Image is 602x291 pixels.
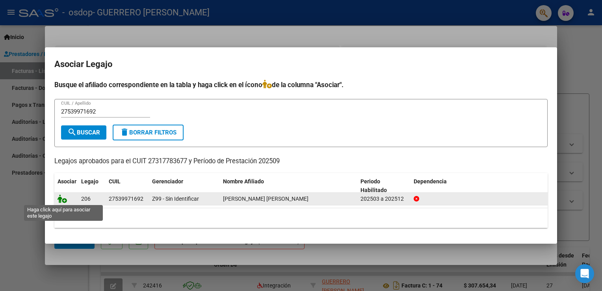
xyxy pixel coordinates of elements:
datatable-header-cell: Nombre Afiliado [220,173,357,199]
span: Gerenciador [152,178,183,185]
span: 206 [81,196,91,202]
div: Open Intercom Messenger [575,264,594,283]
div: 1 registros [54,208,548,228]
span: ALEGRIA VIDELA MARIA CATALINA [223,196,308,202]
div: 202503 a 202512 [360,194,407,203]
datatable-header-cell: Gerenciador [149,173,220,199]
datatable-header-cell: Legajo [78,173,106,199]
span: Buscar [67,129,100,136]
span: CUIL [109,178,121,185]
datatable-header-cell: Dependencia [411,173,548,199]
div: 27539971692 [109,194,143,203]
span: Borrar Filtros [120,129,177,136]
button: Buscar [61,125,106,140]
button: Borrar Filtros [113,125,184,140]
mat-icon: delete [120,127,129,137]
h4: Busque el afiliado correspondiente en la tabla y haga click en el ícono de la columna "Asociar". [54,80,548,90]
p: Legajos aprobados para el CUIT 27317783677 y Período de Prestación 202509 [54,157,548,166]
span: Nombre Afiliado [223,178,264,185]
span: Dependencia [414,178,447,185]
h2: Asociar Legajo [54,57,548,72]
span: Z99 - Sin Identificar [152,196,199,202]
span: Periodo Habilitado [360,178,387,194]
span: Asociar [58,178,76,185]
datatable-header-cell: Asociar [54,173,78,199]
mat-icon: search [67,127,77,137]
span: Legajo [81,178,98,185]
datatable-header-cell: CUIL [106,173,149,199]
datatable-header-cell: Periodo Habilitado [357,173,411,199]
